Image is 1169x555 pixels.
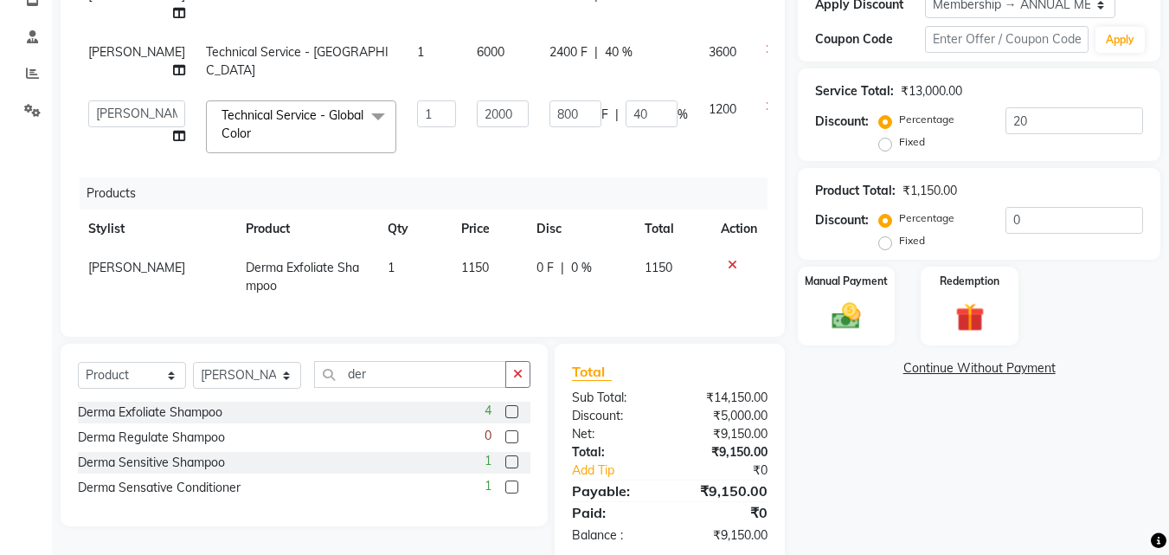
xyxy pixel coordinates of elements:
[559,526,670,545] div: Balance :
[670,481,780,501] div: ₹9,150.00
[78,403,222,422] div: Derma Exfoliate Shampoo
[78,454,225,472] div: Derma Sensitive Shampoo
[634,210,710,248] th: Total
[670,443,780,461] div: ₹9,150.00
[559,425,670,443] div: Net:
[645,260,672,275] span: 1150
[559,443,670,461] div: Total:
[559,389,670,407] div: Sub Total:
[815,113,869,131] div: Discount:
[485,477,491,495] span: 1
[815,82,894,100] div: Service Total:
[572,363,612,381] span: Total
[251,126,259,141] a: x
[709,101,736,117] span: 1200
[594,43,598,61] span: |
[670,425,780,443] div: ₹9,150.00
[78,429,225,447] div: Derma Regulate Shampoo
[314,361,506,388] input: Search or Scan
[670,526,780,545] div: ₹9,150.00
[388,260,395,275] span: 1
[536,259,554,277] span: 0 F
[485,427,491,445] span: 0
[559,461,688,480] a: Add Tip
[805,274,888,289] label: Manual Payment
[670,407,780,425] div: ₹5,000.00
[709,44,736,60] span: 3600
[670,389,780,407] div: ₹14,150.00
[605,43,633,61] span: 40 %
[485,402,491,420] span: 4
[559,481,670,501] div: Payable:
[451,210,527,248] th: Price
[815,30,924,48] div: Coupon Code
[206,44,389,78] span: Technical Service - [GEOGRAPHIC_DATA]
[615,106,619,124] span: |
[899,210,954,226] label: Percentage
[902,182,957,200] div: ₹1,150.00
[670,502,780,523] div: ₹0
[417,44,424,60] span: 1
[377,210,451,248] th: Qty
[601,106,608,124] span: F
[485,452,491,470] span: 1
[559,502,670,523] div: Paid:
[78,210,235,248] th: Stylist
[461,260,489,275] span: 1150
[80,177,780,210] div: Products
[801,359,1157,378] a: Continue Without Payment
[940,274,999,289] label: Redemption
[1095,27,1145,53] button: Apply
[477,44,504,60] span: 6000
[925,26,1089,53] input: Enter Offer / Coupon Code
[222,107,363,141] span: Technical Service - Global Color
[246,260,359,294] span: Derma Exfoliate Shampoo
[689,461,781,480] div: ₹0
[947,300,993,335] img: _gift.svg
[549,43,588,61] span: 2400 F
[559,407,670,425] div: Discount:
[823,300,870,332] img: _cash.svg
[899,112,954,127] label: Percentage
[88,260,185,275] span: [PERSON_NAME]
[901,82,962,100] div: ₹13,000.00
[899,134,925,150] label: Fixed
[815,211,869,229] div: Discount:
[899,233,925,248] label: Fixed
[561,259,564,277] span: |
[710,210,768,248] th: Action
[815,182,896,200] div: Product Total:
[235,210,377,248] th: Product
[678,106,688,124] span: %
[526,210,634,248] th: Disc
[88,44,185,60] span: [PERSON_NAME]
[78,479,241,497] div: Derma Sensative Conditioner
[571,259,592,277] span: 0 %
